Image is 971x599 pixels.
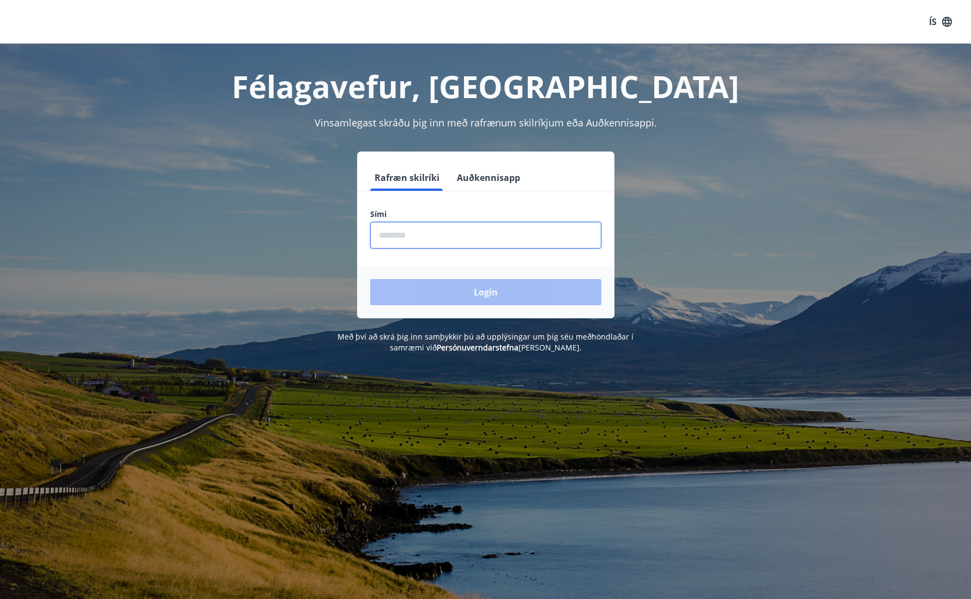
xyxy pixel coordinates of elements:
button: Auðkennisapp [453,165,524,191]
button: Rafræn skilríki [370,165,444,191]
span: Með því að skrá þig inn samþykkir þú að upplýsingar um þig séu meðhöndlaðar í samræmi við [PERSON... [337,331,634,353]
span: Vinsamlegast skráðu þig inn með rafrænum skilríkjum eða Auðkennisappi. [315,116,657,129]
h1: Félagavefur, [GEOGRAPHIC_DATA] [106,65,865,107]
label: Sími [370,209,601,220]
a: Persónuverndarstefna [437,342,518,353]
button: ÍS [923,12,958,32]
